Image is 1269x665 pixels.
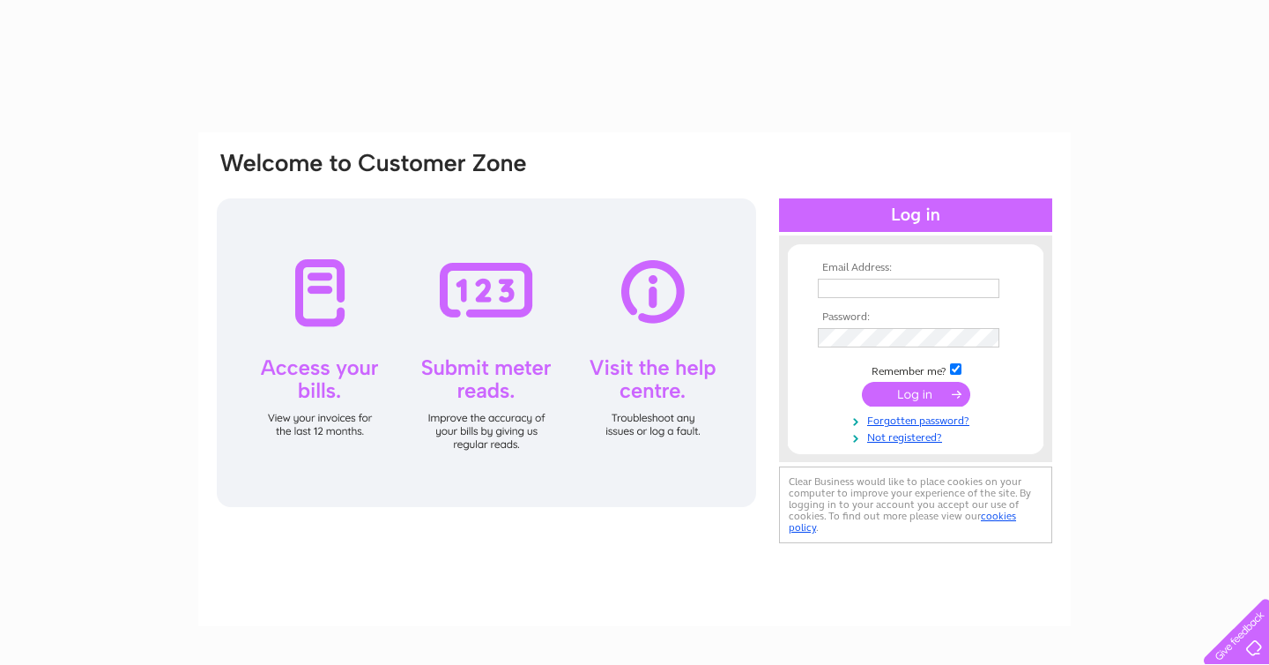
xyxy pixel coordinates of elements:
[813,361,1018,378] td: Remember me?
[813,262,1018,274] th: Email Address:
[818,428,1018,445] a: Not registered?
[818,411,1018,428] a: Forgotten password?
[789,510,1016,534] a: cookies policy
[862,382,970,407] input: Submit
[813,311,1018,324] th: Password:
[779,467,1052,543] div: Clear Business would like to place cookies on your computer to improve your experience of the sit...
